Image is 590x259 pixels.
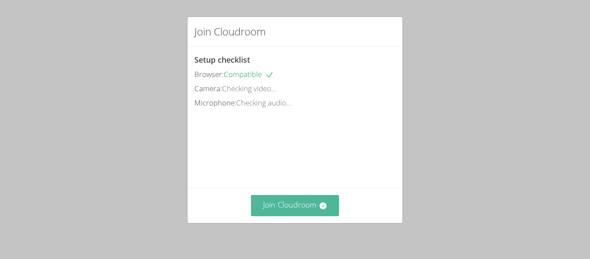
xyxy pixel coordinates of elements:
span: Checking video... [222,83,276,93]
span: Checking audio... [236,98,292,108]
span: Camera: [194,83,222,93]
span: Microphone: [194,98,236,108]
span: Setup checklist [194,54,250,65]
span: Compatible [224,69,274,79]
span: Browser: [194,69,224,79]
h2: Join Cloudroom [194,24,266,39]
button: Join Cloudroom [251,195,339,216]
